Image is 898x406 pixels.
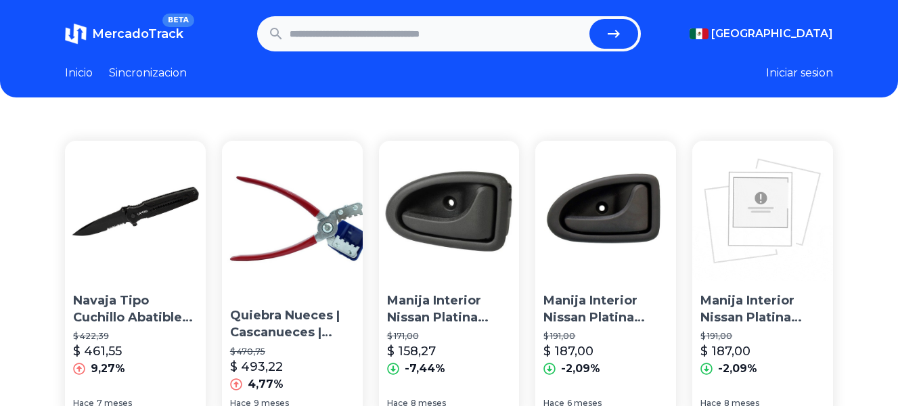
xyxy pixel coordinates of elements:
p: $ 158,27 [387,342,436,361]
p: -7,44% [405,361,445,377]
span: [GEOGRAPHIC_DATA] [711,26,833,42]
img: Navaja Tipo Cuchillo Abatible Urrea 686 32802666 [65,141,206,281]
button: [GEOGRAPHIC_DATA] [690,26,833,42]
span: BETA [162,14,194,27]
button: Iniciar sesion [766,65,833,81]
img: Manija Interior Nissan Platina 2000-2007 Der Rng [692,141,833,281]
p: Manija Interior Nissan Platina [DATE]-[DATE] Der Rng [700,292,825,326]
p: Manija Interior Nissan Platina Negro 2002 2003 2004 2005 [387,292,512,326]
p: $ 191,00 [700,331,825,342]
img: Manija Interior Nissan Platina 2000-2007 Der Rng [535,141,676,281]
span: MercadoTrack [92,26,183,41]
p: $ 187,00 [543,342,593,361]
p: 9,27% [91,361,125,377]
p: $ 422,39 [73,331,198,342]
p: $ 171,00 [387,331,512,342]
p: -2,09% [561,361,600,377]
p: $ 493,22 [230,357,283,376]
img: Quiebra Nueces | Cascanueces | Pinza Para Nuez 31000010 [222,141,378,296]
img: Mexico [690,28,709,39]
p: $ 191,00 [543,331,668,342]
p: $ 470,75 [230,346,369,357]
a: MercadoTrackBETA [65,23,183,45]
p: Manija Interior Nissan Platina [DATE]-[DATE] Der Rng [543,292,668,326]
p: $ 461,55 [73,342,122,361]
a: Sincronizacion [109,65,187,81]
p: 4,77% [248,376,284,392]
a: Inicio [65,65,93,81]
p: Quiebra Nueces | Cascanueces | [GEOGRAPHIC_DATA] 31000010 [230,307,369,341]
p: $ 187,00 [700,342,750,361]
img: Manija Interior Nissan Platina Negro 2002 2003 2004 2005 [379,141,520,281]
p: Navaja Tipo Cuchillo Abatible [PERSON_NAME] 686 32802666 [73,292,198,326]
p: -2,09% [718,361,757,377]
img: MercadoTrack [65,23,87,45]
